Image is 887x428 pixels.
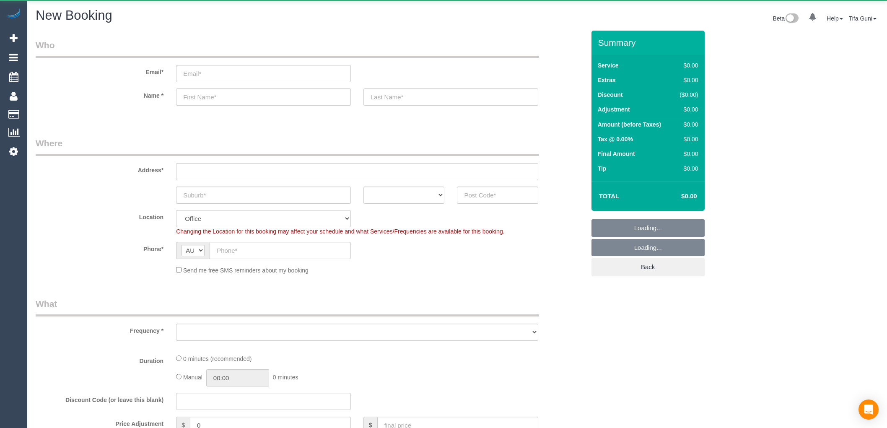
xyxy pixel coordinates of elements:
[176,228,504,235] span: Changing the Location for this booking may affect your schedule and what Services/Frequencies are...
[827,15,843,22] a: Help
[5,8,22,20] img: Automaid Logo
[183,267,309,274] span: Send me free SMS reminders about my booking
[29,354,170,365] label: Duration
[676,164,698,173] div: $0.00
[599,192,620,200] strong: Total
[29,242,170,253] label: Phone*
[598,135,633,143] label: Tax @ 0.00%
[183,374,202,381] span: Manual
[176,88,351,106] input: First Name*
[29,393,170,404] label: Discount Code (or leave this blank)
[36,298,539,316] legend: What
[598,120,661,129] label: Amount (before Taxes)
[676,76,698,84] div: $0.00
[363,88,538,106] input: Last Name*
[773,15,799,22] a: Beta
[29,163,170,174] label: Address*
[210,242,351,259] input: Phone*
[29,417,170,428] label: Price Adjustment
[598,91,623,99] label: Discount
[676,91,698,99] div: ($0.00)
[598,150,635,158] label: Final Amount
[676,150,698,158] div: $0.00
[273,374,298,381] span: 0 minutes
[591,258,705,276] a: Back
[676,105,698,114] div: $0.00
[849,15,877,22] a: Tifa Guni
[598,38,700,47] h3: Summary
[598,76,616,84] label: Extras
[656,193,697,200] h4: $0.00
[183,355,252,362] span: 0 minutes (recommended)
[598,105,630,114] label: Adjustment
[36,39,539,58] legend: Who
[176,65,351,82] input: Email*
[598,164,607,173] label: Tip
[785,13,799,24] img: New interface
[176,187,351,204] input: Suburb*
[457,187,538,204] input: Post Code*
[858,399,879,420] div: Open Intercom Messenger
[598,61,619,70] label: Service
[29,324,170,335] label: Frequency *
[36,137,539,156] legend: Where
[676,135,698,143] div: $0.00
[29,88,170,100] label: Name *
[29,210,170,221] label: Location
[29,65,170,76] label: Email*
[36,8,112,23] span: New Booking
[676,61,698,70] div: $0.00
[676,120,698,129] div: $0.00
